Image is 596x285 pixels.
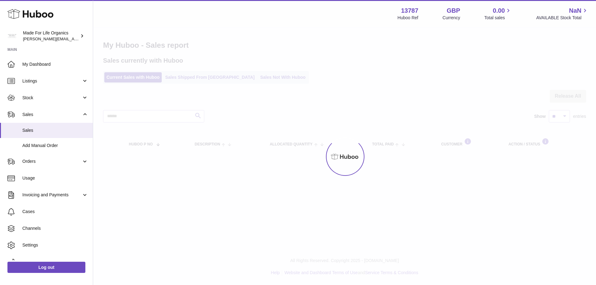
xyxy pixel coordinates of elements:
[484,7,512,21] a: 0.00 Total sales
[22,158,82,164] span: Orders
[484,15,512,21] span: Total sales
[22,112,82,118] span: Sales
[447,7,460,15] strong: GBP
[23,30,79,42] div: Made For Life Organics
[536,15,589,21] span: AVAILABLE Stock Total
[401,7,418,15] strong: 13787
[22,242,88,248] span: Settings
[22,95,82,101] span: Stock
[23,36,158,41] span: [PERSON_NAME][EMAIL_ADDRESS][PERSON_NAME][DOMAIN_NAME]
[22,192,82,198] span: Invoicing and Payments
[22,127,88,133] span: Sales
[569,7,581,15] span: NaN
[22,259,88,265] span: Returns
[7,31,17,41] img: geoff.winwood@madeforlifeorganics.com
[22,78,82,84] span: Listings
[536,7,589,21] a: NaN AVAILABLE Stock Total
[398,15,418,21] div: Huboo Ref
[7,262,85,273] a: Log out
[22,175,88,181] span: Usage
[443,15,460,21] div: Currency
[22,225,88,231] span: Channels
[22,209,88,215] span: Cases
[493,7,505,15] span: 0.00
[22,61,88,67] span: My Dashboard
[22,143,88,149] span: Add Manual Order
